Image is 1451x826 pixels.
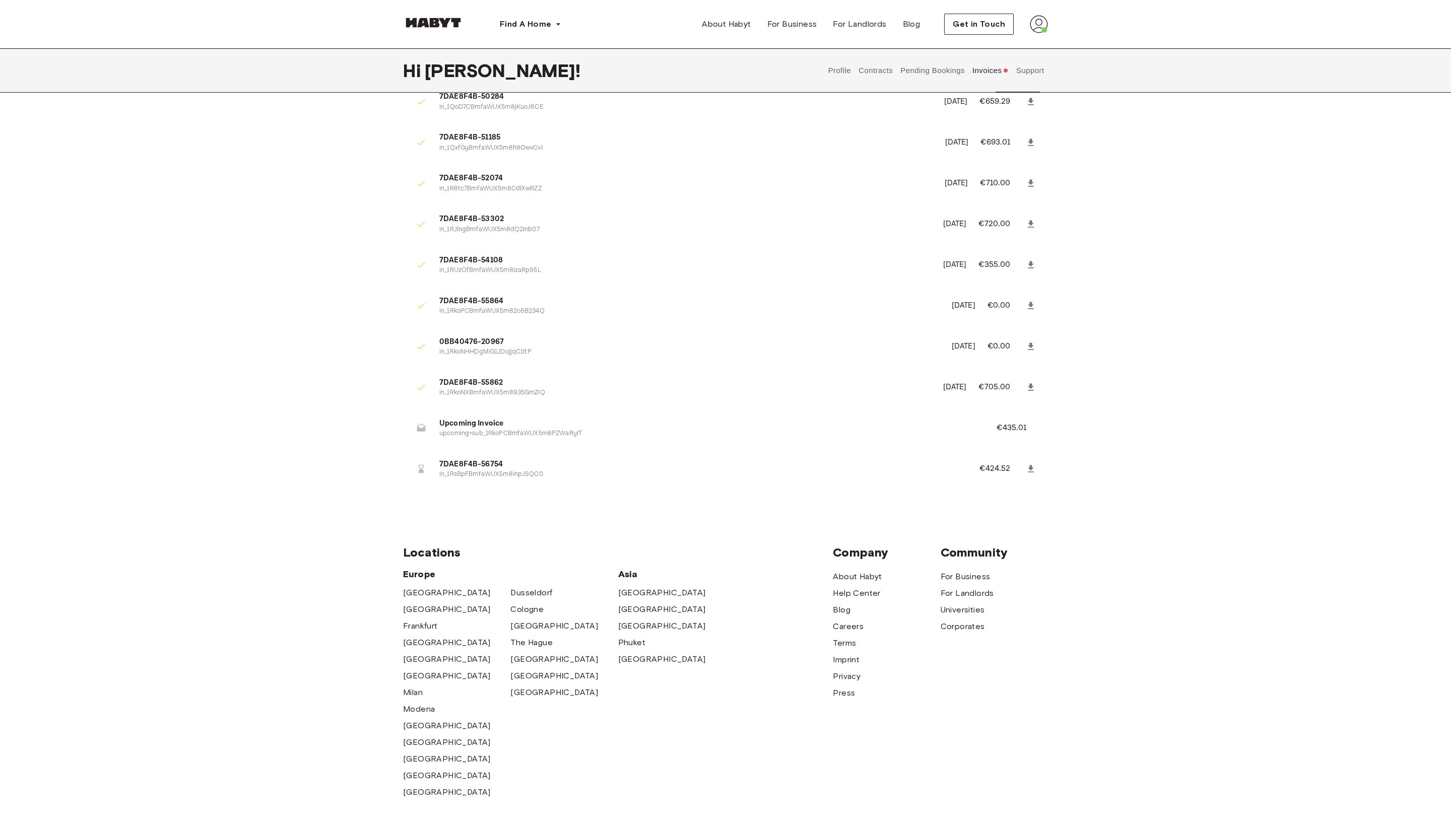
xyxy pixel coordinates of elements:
[403,736,491,748] a: [GEOGRAPHIC_DATA]
[439,429,972,439] p: upcoming+sub_1RkoPCBmfaWUX5m8PZWaRyrT
[439,418,972,430] span: Upcoming Invoice
[439,184,933,194] p: in_1R8tc7BmfaWUX5m8CdlXwRZZ
[824,48,1048,93] div: user profile tabs
[439,132,933,144] span: 7DAE8F4B-51185
[833,587,880,599] a: Help Center
[618,603,706,615] span: [GEOGRAPHIC_DATA]
[1030,15,1048,33] img: avatar
[833,621,864,633] a: Careers
[403,620,438,632] a: Frankfurt
[944,96,968,108] p: [DATE]
[952,300,975,312] p: [DATE]
[953,18,1005,30] span: Get in Touch
[694,14,759,34] a: About Habyt
[987,300,1024,312] p: €0.00
[500,18,551,30] span: Find A Home
[439,388,931,398] p: in_1RkoNXBmfaWUX5m8935GmZIQ
[510,637,553,649] a: The Hague
[997,422,1040,434] p: €435.01
[759,14,825,34] a: For Business
[858,48,894,93] button: Contracts
[833,571,882,583] a: About Habyt
[439,173,933,184] span: 7DAE8F4B-52074
[439,459,955,470] span: 7DAE8F4B-56754
[1015,48,1045,93] button: Support
[403,568,618,580] span: Europe
[403,670,491,682] a: [GEOGRAPHIC_DATA]
[439,214,931,225] span: 7DAE8F4B-53302
[510,603,544,615] a: Cologne
[945,137,969,149] p: [DATE]
[403,686,423,699] a: Milan
[439,348,940,357] p: in_1RkoNHHDgMiG1JDojjqC1ItP
[941,571,991,583] span: For Business
[895,14,929,34] a: Blog
[439,296,940,307] span: 7DAE8F4B-55864
[403,770,491,782] a: [GEOGRAPHIC_DATA]
[439,91,932,103] span: 7DAE8F4B-50284
[510,686,598,699] a: [GEOGRAPHIC_DATA]
[978,218,1024,230] p: €720.00
[439,470,955,479] p: in_1RsBpFBmfaWUX5m8InpJSQC0
[833,687,855,699] a: Press
[618,637,645,649] a: Phuket
[941,604,985,616] span: Universities
[618,653,706,665] a: [GEOGRAPHIC_DATA]
[439,103,932,112] p: in_1QoD7CBmfaWUX5m8jKuoJ6CE
[618,568,726,580] span: Asia
[944,14,1014,35] button: Get in Touch
[403,587,491,599] span: [GEOGRAPHIC_DATA]
[618,587,706,599] a: [GEOGRAPHIC_DATA]
[403,703,435,715] span: Modena
[980,177,1024,189] p: €710.00
[943,219,967,230] p: [DATE]
[827,48,852,93] button: Profile
[903,18,920,30] span: Blog
[941,545,1048,560] span: Community
[510,653,598,665] a: [GEOGRAPHIC_DATA]
[833,604,850,616] a: Blog
[833,670,861,682] a: Privacy
[987,340,1024,353] p: €0.00
[403,786,491,798] a: [GEOGRAPHIC_DATA]
[833,654,860,666] a: Imprint
[403,653,491,665] a: [GEOGRAPHIC_DATA]
[403,545,833,560] span: Locations
[510,587,552,599] a: Dusseldorf
[510,670,598,682] span: [GEOGRAPHIC_DATA]
[941,587,994,599] a: For Landlords
[952,341,975,353] p: [DATE]
[439,266,931,276] p: in_1RUzOfBmfaWUX5m8izaRp95L
[439,225,931,235] p: in_1RJlngBmfaWUX5m8dQ2Inb07
[403,603,491,615] a: [GEOGRAPHIC_DATA]
[943,382,967,393] p: [DATE]
[618,620,706,632] span: [GEOGRAPHIC_DATA]
[825,14,894,34] a: For Landlords
[979,96,1024,108] p: €659.29
[403,60,425,81] span: Hi
[439,144,933,153] p: in_1QxfGyBmfaWUX5m8h9OwvCvI
[439,336,940,348] span: 0BB40476-20967
[833,637,856,649] span: Terms
[403,753,491,765] span: [GEOGRAPHIC_DATA]
[492,14,569,34] button: Find A Home
[941,621,985,633] span: Corporates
